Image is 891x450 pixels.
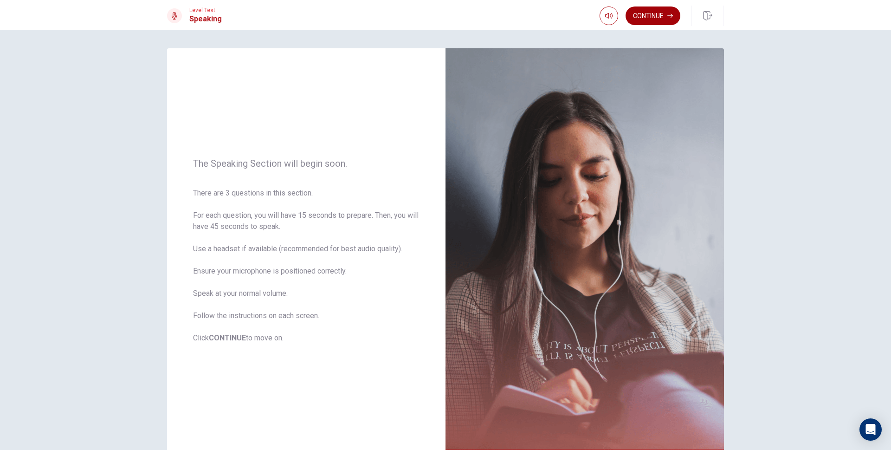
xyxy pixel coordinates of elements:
[209,333,246,342] b: CONTINUE
[193,188,420,344] span: There are 3 questions in this section. For each question, you will have 15 seconds to prepare. Th...
[189,13,222,25] h1: Speaking
[859,418,882,441] div: Open Intercom Messenger
[189,7,222,13] span: Level Test
[626,7,680,25] button: Continue
[193,158,420,169] span: The Speaking Section will begin soon.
